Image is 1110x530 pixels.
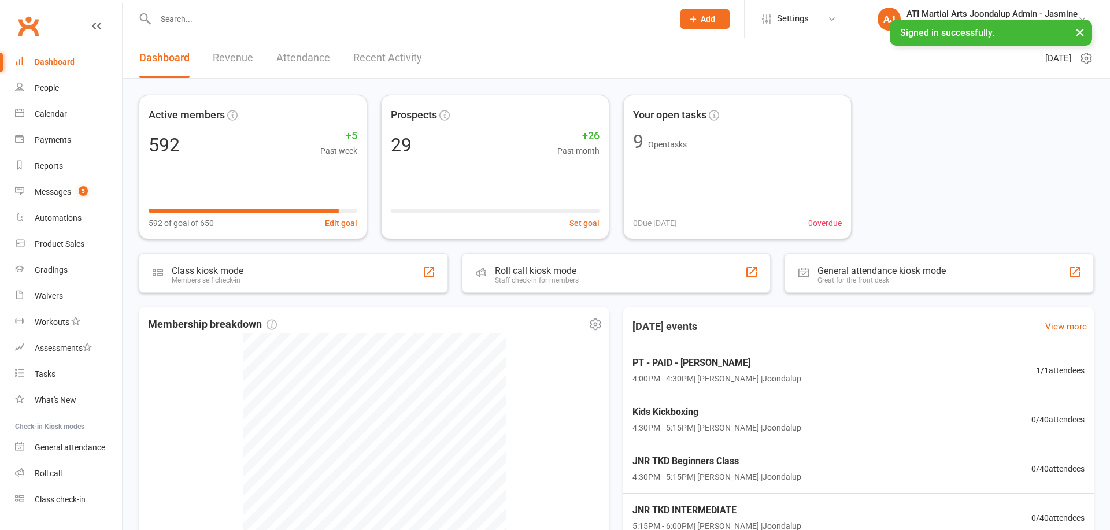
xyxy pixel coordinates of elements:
span: 4:30PM - 5:15PM | [PERSON_NAME] | Joondalup [632,470,801,483]
span: Open tasks [648,140,687,149]
span: +26 [557,128,600,144]
a: View more [1045,320,1087,333]
div: Workouts [35,317,69,327]
span: 0 / 40 attendees [1031,413,1085,426]
span: [DATE] [1045,51,1071,65]
div: ATI Martial Arts Joondalup Admin - Jasmine [906,9,1078,19]
a: Tasks [15,361,122,387]
div: 29 [391,136,412,154]
span: 0 / 40 attendees [1031,512,1085,524]
a: Class kiosk mode [15,487,122,513]
span: Your open tasks [633,107,706,124]
a: Gradings [15,257,122,283]
h3: [DATE] events [623,316,706,337]
div: Gradings [35,265,68,275]
div: Class kiosk mode [172,265,243,276]
span: JNR TKD Beginners Class [632,454,801,469]
a: What's New [15,387,122,413]
a: Waivers [15,283,122,309]
span: 4:30PM - 5:15PM | [PERSON_NAME] | Joondalup [632,421,801,434]
a: Clubworx [14,12,43,40]
div: Messages [35,187,71,197]
div: Product Sales [35,239,84,249]
span: Prospects [391,107,437,124]
a: Calendar [15,101,122,127]
div: Roll call kiosk mode [495,265,579,276]
span: Active members [149,107,225,124]
div: Waivers [35,291,63,301]
span: 0 overdue [808,217,842,229]
span: 0 Due [DATE] [633,217,677,229]
a: Recent Activity [353,38,422,78]
span: Settings [777,6,809,32]
div: Staff check-in for members [495,276,579,284]
span: 4:00PM - 4:30PM | [PERSON_NAME] | Joondalup [632,372,801,385]
div: Automations [35,213,82,223]
div: Reports [35,161,63,171]
span: Past week [320,144,357,157]
div: Roll call [35,469,62,478]
button: × [1070,20,1090,45]
span: 1 / 1 attendees [1036,364,1085,377]
div: General attendance [35,443,105,452]
div: AJ [878,8,901,31]
button: Add [680,9,730,29]
div: Calendar [35,109,67,118]
span: 592 of goal of 650 [149,217,214,229]
a: Assessments [15,335,122,361]
span: JNR TKD INTERMEDIATE [632,503,801,518]
a: Messages 5 [15,179,122,205]
a: People [15,75,122,101]
div: General attendance kiosk mode [817,265,946,276]
div: Class check-in [35,495,86,504]
div: What's New [35,395,76,405]
a: Roll call [15,461,122,487]
button: Set goal [569,217,600,229]
span: Add [701,14,715,24]
a: Reports [15,153,122,179]
input: Search... [152,11,665,27]
div: Tasks [35,369,55,379]
div: Great for the front desk [817,276,946,284]
a: Product Sales [15,231,122,257]
span: Kids Kickboxing [632,405,801,420]
div: ATI Martial Arts Joondalup [906,19,1078,29]
span: Membership breakdown [148,316,277,333]
span: 5 [79,186,88,196]
span: PT - PAID - [PERSON_NAME] [632,355,801,370]
span: +5 [320,128,357,144]
a: Attendance [276,38,330,78]
div: 9 [633,132,643,151]
a: Dashboard [139,38,190,78]
a: Payments [15,127,122,153]
a: Revenue [213,38,253,78]
div: People [35,83,59,92]
a: General attendance kiosk mode [15,435,122,461]
a: Workouts [15,309,122,335]
span: 0 / 40 attendees [1031,462,1085,475]
div: Assessments [35,343,92,353]
div: 592 [149,136,180,154]
a: Automations [15,205,122,231]
span: Past month [557,144,600,157]
div: Dashboard [35,57,75,66]
div: Payments [35,135,71,144]
a: Dashboard [15,49,122,75]
button: Edit goal [325,217,357,229]
span: Signed in successfully. [900,27,994,38]
div: Members self check-in [172,276,243,284]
